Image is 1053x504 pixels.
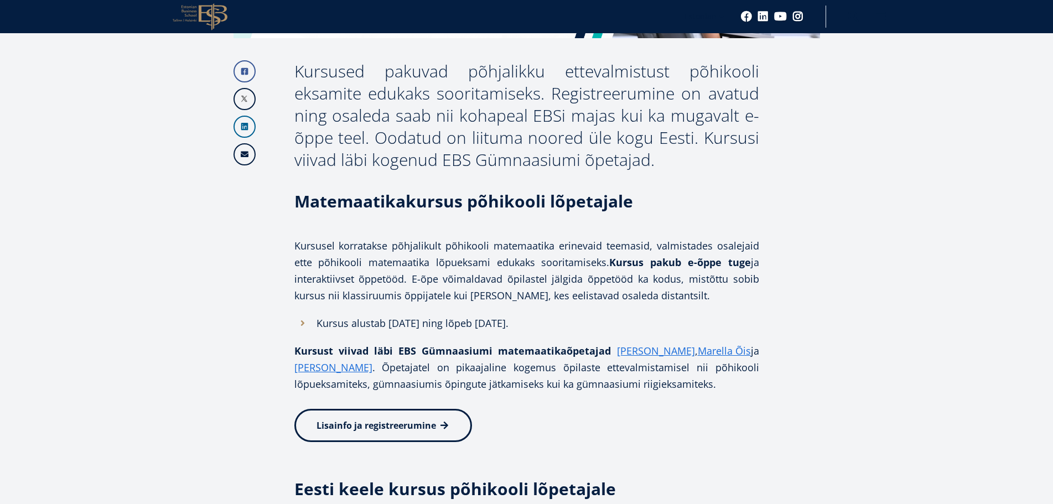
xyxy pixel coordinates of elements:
a: Facebook [234,60,256,82]
p: , ja . Õpetajatel on pikaajaline kogemus õpilaste ettevalmistamisel nii põhikooli lõpueksamiteks,... [294,342,759,392]
span: Lisainfo ja registreerumine [317,419,436,432]
div: Kursused pakuvad põhjalikku ettevalmistust põhikooli eksamite edukaks sooritamiseks. Registreerum... [294,60,759,171]
a: [PERSON_NAME] [294,359,372,376]
h1: Kursus alustab [DATE] ning lõpeb [DATE]. [317,315,759,331]
p: Kursusel korratakse põhjalikult põhikooli matemaatika erinevaid teemasid, valmistades osalejaid e... [294,237,759,304]
a: Lisainfo ja registreerumine [294,409,472,442]
a: Facebook [741,11,752,22]
strong: Kursus pakub e-õppe tuge [609,256,750,269]
a: Marella Õis [698,342,751,359]
strong: Eesti keele kursus põhikooli lõpetajale [294,477,616,500]
img: X [235,89,255,109]
a: Linkedin [758,11,769,22]
strong: Matemaatikakursus põhikooli lõpetajale [294,190,633,212]
a: [PERSON_NAME] [617,342,695,359]
a: Instagram [792,11,803,22]
a: Email [234,143,256,165]
a: Youtube [774,11,787,22]
a: Linkedin [234,116,256,138]
strong: Kursust viivad läbi EBS Gümnaasiumi matemaatikaõpetajad [294,344,611,357]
